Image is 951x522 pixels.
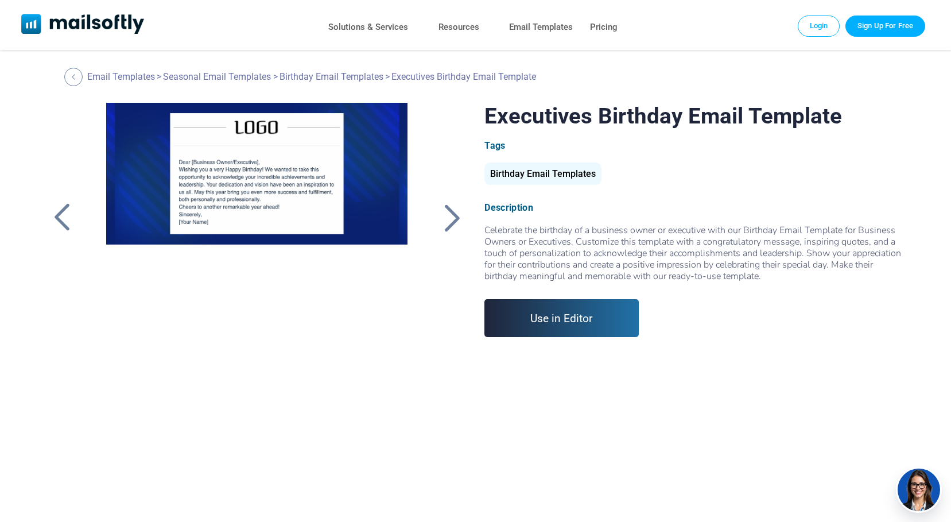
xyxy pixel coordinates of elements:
span: Celebrate the birthday of a business owner or executive with our Birthday Email Template for Busi... [484,224,901,283]
a: Pricing [590,19,618,36]
a: Use in Editor [484,299,639,337]
a: Login [798,16,840,36]
a: Resources [438,19,479,36]
div: Birthday Email Templates [484,163,601,185]
a: Back [437,203,466,233]
a: Solutions & Services [328,19,408,36]
a: Seasonal Email Templates [163,71,271,82]
a: Email Templates [87,71,155,82]
a: Birthday Email Templates [484,173,601,178]
h1: Executives Birthday Email Template [484,103,903,129]
a: Email Templates [509,19,573,36]
a: Trial [845,16,925,36]
a: Executives Birthday Email Template [90,103,425,390]
a: Mailsoftly [21,14,145,36]
div: Description [484,202,903,213]
a: Back [48,203,76,233]
a: Birthday Email Templates [280,71,383,82]
a: Back [64,68,86,86]
div: Tags [484,140,903,151]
